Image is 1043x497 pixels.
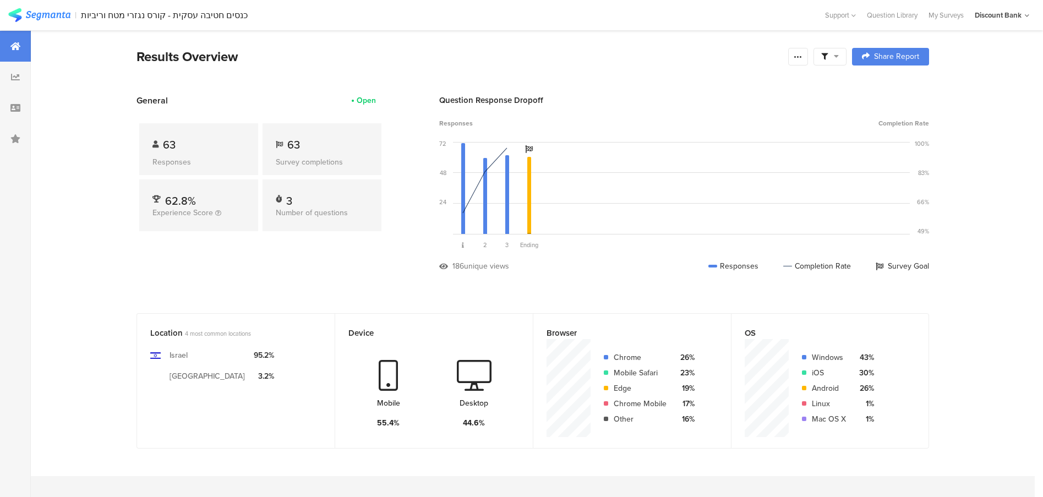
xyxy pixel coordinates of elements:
[460,397,488,409] div: Desktop
[923,10,969,20] a: My Surveys
[440,168,446,177] div: 48
[812,352,846,363] div: Windows
[377,397,400,409] div: Mobile
[855,367,874,379] div: 30%
[874,53,919,61] span: Share Report
[812,383,846,394] div: Android
[614,367,667,379] div: Mobile Safari
[855,383,874,394] div: 26%
[163,136,176,153] span: 63
[975,10,1022,20] div: Discount Bank
[439,118,473,128] span: Responses
[170,370,245,382] div: [GEOGRAPHIC_DATA]
[254,370,274,382] div: 3.2%
[745,327,897,339] div: OS
[185,329,251,338] span: 4 most common locations
[8,8,70,22] img: segmanta logo
[825,7,856,24] div: Support
[518,241,540,249] div: Ending
[483,241,487,249] span: 2
[918,227,929,236] div: 49%
[150,327,303,339] div: Location
[276,207,348,219] span: Number of questions
[439,94,929,106] div: Question Response Dropoff
[439,198,446,206] div: 24
[812,413,846,425] div: Mac OS X
[614,398,667,409] div: Chrome Mobile
[855,398,874,409] div: 1%
[812,367,846,379] div: iOS
[525,145,533,153] i: Survey Goal
[675,413,695,425] div: 16%
[170,349,188,361] div: Israel
[165,193,196,209] span: 62.8%
[547,327,700,339] div: Browser
[614,352,667,363] div: Chrome
[152,207,213,219] span: Experience Score
[152,156,245,168] div: Responses
[136,47,783,67] div: Results Overview
[452,260,464,272] div: 186
[276,156,368,168] div: Survey completions
[675,383,695,394] div: 19%
[463,417,485,429] div: 44.6%
[918,168,929,177] div: 83%
[75,9,77,21] div: |
[614,413,667,425] div: Other
[783,260,851,272] div: Completion Rate
[464,260,509,272] div: unique views
[614,383,667,394] div: Edge
[855,413,874,425] div: 1%
[505,241,509,249] span: 3
[708,260,758,272] div: Responses
[675,398,695,409] div: 17%
[254,349,274,361] div: 95.2%
[675,367,695,379] div: 23%
[348,327,501,339] div: Device
[81,10,248,20] div: כנסים חטיבה עסקית - קורס נגזרי מטח וריביות
[286,193,292,204] div: 3
[878,118,929,128] span: Completion Rate
[915,139,929,148] div: 100%
[917,198,929,206] div: 66%
[439,139,446,148] div: 72
[861,10,923,20] a: Question Library
[287,136,300,153] span: 63
[377,417,400,429] div: 55.4%
[876,260,929,272] div: Survey Goal
[855,352,874,363] div: 43%
[812,398,846,409] div: Linux
[136,94,168,107] span: General
[675,352,695,363] div: 26%
[357,95,376,106] div: Open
